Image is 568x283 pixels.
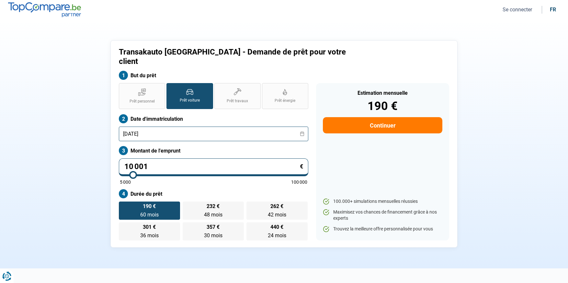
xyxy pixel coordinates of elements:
[207,225,220,230] span: 357 €
[323,117,442,133] button: Continuer
[119,189,308,198] label: Durée du prêt
[180,98,200,103] span: Prêt voiture
[143,204,156,209] span: 190 €
[501,6,534,13] button: Se connecter
[323,198,442,205] li: 100.000+ simulations mensuelles réussies
[207,204,220,209] span: 232 €
[143,225,156,230] span: 301 €
[120,180,131,184] span: 5 000
[268,212,286,218] span: 42 mois
[119,114,308,123] label: Date d'immatriculation
[275,98,295,104] span: Prêt énergie
[300,164,303,169] span: €
[270,225,283,230] span: 440 €
[119,146,308,155] label: Montant de l'emprunt
[140,232,159,239] span: 36 mois
[323,226,442,232] li: Trouvez la meilleure offre personnalisée pour vous
[119,127,308,141] input: jj/mm/aaaa
[204,212,222,218] span: 48 mois
[323,209,442,222] li: Maximisez vos chances de financement grâce à nos experts
[130,99,155,104] span: Prêt personnel
[140,212,159,218] span: 60 mois
[227,98,248,104] span: Prêt travaux
[323,91,442,96] div: Estimation mensuelle
[8,2,81,17] img: TopCompare.be
[550,6,556,13] div: fr
[323,100,442,112] div: 190 €
[291,180,307,184] span: 100 000
[270,204,283,209] span: 262 €
[268,232,286,239] span: 24 mois
[119,71,308,80] label: But du prêt
[119,47,365,66] h1: Transakauto [GEOGRAPHIC_DATA] - Demande de prêt pour votre client
[204,232,222,239] span: 30 mois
